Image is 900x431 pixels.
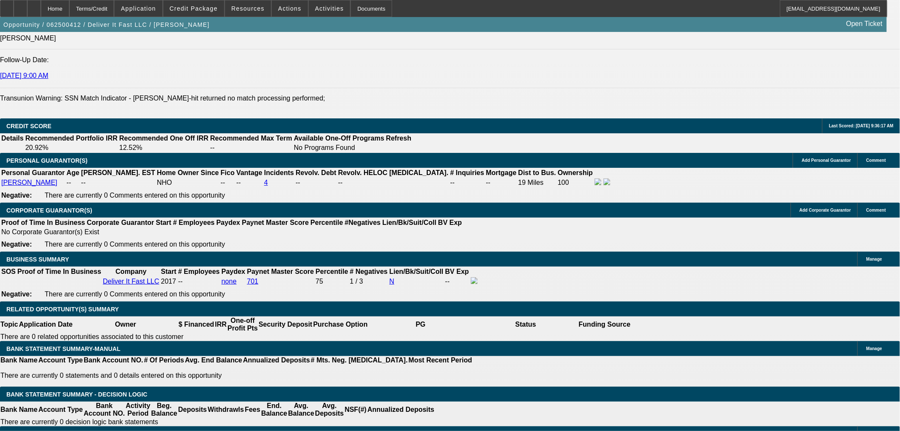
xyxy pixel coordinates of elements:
[157,178,219,187] td: NHO
[210,144,293,152] td: --
[222,268,245,275] b: Paydex
[829,124,894,128] span: Last Scored: [DATE] 9:36:17 AM
[316,268,348,275] b: Percentile
[1,179,57,186] a: [PERSON_NAME]
[242,219,309,226] b: Paynet Master Score
[338,169,449,176] b: Revolv. HELOC [MEDICAL_DATA].
[258,316,313,333] th: Security Deposit
[17,267,102,276] th: Proof of Time In Business
[6,306,119,313] span: RELATED OPPORTUNITY(S) SUMMARY
[315,5,344,12] span: Activities
[350,268,388,275] b: # Negatives
[236,178,263,187] td: --
[866,346,882,351] span: Manage
[604,178,610,185] img: linkedin-icon.png
[866,257,882,261] span: Manage
[316,278,348,285] div: 75
[225,0,271,17] button: Resources
[66,178,80,187] td: --
[163,0,224,17] button: Credit Package
[6,123,51,129] span: CREDIT SCORE
[247,268,314,275] b: Paynet Master Score
[6,207,92,214] span: CORPORATE GUARANTOR(S)
[173,219,215,226] b: # Employees
[0,372,472,379] p: There are currently 0 statements and 0 details entered on this opportunity
[450,178,484,187] td: --
[144,356,185,365] th: # Of Periods
[557,178,593,187] td: 100
[344,402,367,418] th: NSF(#)
[6,391,148,398] span: Bank Statement Summary - Decision Logic
[6,157,88,164] span: PERSONAL GUARANTOR(S)
[367,402,435,418] th: Annualized Deposits
[210,134,293,143] th: Recommended Max Term
[83,356,144,365] th: Bank Account NO.
[6,345,120,352] span: BANK STATEMENT SUMMARY-MANUAL
[83,402,125,418] th: Bank Account NO.
[338,178,449,187] td: --
[1,267,16,276] th: SOS
[261,402,288,418] th: End. Balance
[170,5,218,12] span: Credit Package
[38,356,83,365] th: Account Type
[114,0,162,17] button: Application
[278,5,302,12] span: Actions
[595,178,601,185] img: facebook-icon.png
[382,219,436,226] b: Lien/Bk/Suit/Coll
[178,316,215,333] th: $ Financed
[38,402,83,418] th: Account Type
[1,192,32,199] b: Negative:
[220,178,235,187] td: --
[116,268,147,275] b: Company
[408,356,473,365] th: Most Recent Period
[264,169,294,176] b: Incidents
[315,402,345,418] th: Avg. Deposits
[119,144,209,152] td: 12.52%
[125,402,151,418] th: Activity Period
[185,356,243,365] th: Avg. End Balance
[310,219,343,226] b: Percentile
[1,169,65,176] b: Personal Guarantor
[293,144,385,152] td: No Programs Found
[151,402,177,418] th: Beg. Balance
[221,169,235,176] b: Fico
[242,356,310,365] th: Annualized Deposits
[486,169,517,176] b: Mortgage
[296,169,336,176] b: Revolv. Debt
[445,268,469,275] b: BV Exp
[81,169,155,176] b: [PERSON_NAME]. EST
[227,316,258,333] th: One-off Profit Pts
[65,95,325,102] label: SSN Match Indicator - [PERSON_NAME]-hit returned no match processing performed;
[6,256,69,263] span: BUSINESS SUMMARY
[390,268,444,275] b: Lien/Bk/Suit/Coll
[236,169,262,176] b: Vantage
[438,219,462,226] b: BV Exp
[18,316,73,333] th: Application Date
[1,134,24,143] th: Details
[800,208,851,213] span: Add Corporate Guarantor
[1,228,466,236] td: No Corporate Guarantor(s) Exist
[103,278,159,285] a: Deliver It Fast LLC
[350,278,388,285] div: 1 / 3
[214,316,227,333] th: IRR
[45,241,225,248] span: There are currently 0 Comments entered on this opportunity
[518,169,556,176] b: Dist to Bus.
[288,402,314,418] th: Avg. Balance
[45,290,225,298] span: There are currently 0 Comments entered on this opportunity
[81,178,156,187] td: --
[450,169,484,176] b: # Inquiries
[66,169,79,176] b: Age
[161,268,176,275] b: Start
[222,278,237,285] a: none
[73,316,178,333] th: Owner
[518,178,557,187] td: 19 Miles
[247,278,259,285] a: 701
[1,290,32,298] b: Negative:
[121,5,156,12] span: Application
[390,278,395,285] a: N
[368,316,473,333] th: PG
[802,158,851,163] span: Add Personal Guarantor
[309,0,350,17] button: Activities
[313,316,368,333] th: Purchase Option
[157,169,219,176] b: Home Owner Since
